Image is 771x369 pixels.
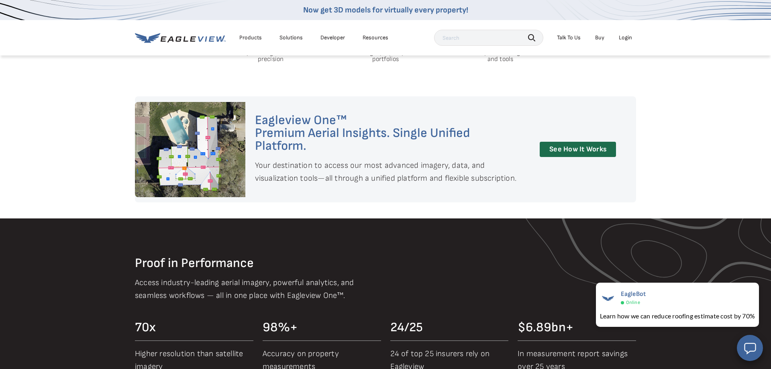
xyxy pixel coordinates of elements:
[239,34,262,41] div: Products
[263,321,381,334] div: 98%+
[518,321,636,334] div: $6.89bn+
[619,34,632,41] div: Login
[135,257,636,270] h2: Proof in Performance
[320,34,345,41] a: Developer
[600,290,616,306] img: EagleBot
[255,114,522,153] h2: Eagleview One™ Premium Aerial Insights. Single Unified Platform.
[363,34,388,41] div: Resources
[135,321,253,334] div: 70x
[220,50,322,63] p: Industry-leading resolution and precision
[450,50,551,63] p: Works with your existing workflows and tools
[626,300,640,306] span: Online
[557,34,581,41] div: Talk To Us
[600,311,755,321] div: Learn how we can reduce roofing estimate cost by 70%
[135,276,379,302] p: Access industry-leading aerial imagery, powerful analytics, and seamless workflows — all in one p...
[434,30,543,46] input: Search
[595,34,604,41] a: Buy
[621,290,646,298] span: EagleBot
[737,335,763,361] button: Open chat window
[279,34,303,41] div: Solutions
[390,321,509,334] div: 24/25
[255,159,522,185] p: Your destination to access our most advanced imagery, data, and visualization tools—all through a...
[540,142,616,157] a: See How It Works
[303,5,468,15] a: Now get 3D models for virtually every property!
[335,50,436,63] p: From a single property to entire portfolios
